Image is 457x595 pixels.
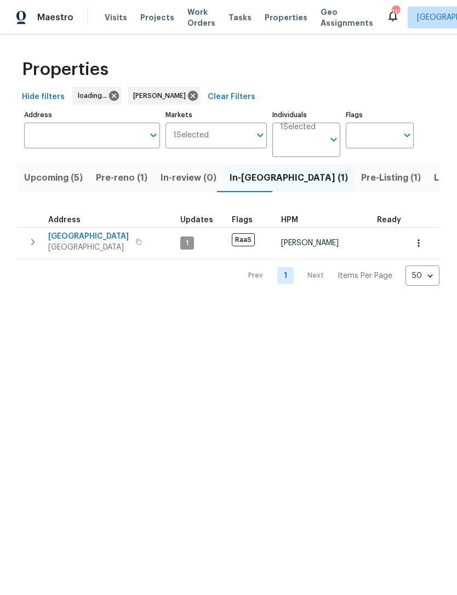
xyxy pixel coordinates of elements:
[277,267,294,284] a: Goto page 1
[253,128,268,143] button: Open
[133,90,190,101] span: [PERSON_NAME]
[338,270,392,281] p: Items Per Page
[280,123,316,132] span: 1 Selected
[165,112,267,118] label: Markets
[161,170,216,186] span: In-review (0)
[281,216,298,224] span: HPM
[203,87,260,107] button: Clear Filters
[181,239,193,248] span: 1
[361,170,421,186] span: Pre-Listing (1)
[48,216,81,224] span: Address
[232,233,255,246] span: RaaS
[72,87,121,105] div: loading...
[230,170,348,186] span: In-[GEOGRAPHIC_DATA] (1)
[96,170,147,186] span: Pre-reno (1)
[272,112,340,118] label: Individuals
[208,90,255,104] span: Clear Filters
[377,216,411,224] div: Earliest renovation start date (first business day after COE or Checkout)
[229,14,252,21] span: Tasks
[22,64,108,75] span: Properties
[24,112,160,118] label: Address
[180,216,213,224] span: Updates
[346,112,414,118] label: Flags
[405,262,439,290] div: 50
[265,12,307,23] span: Properties
[48,242,129,253] span: [GEOGRAPHIC_DATA]
[392,7,399,18] div: 110
[146,128,161,143] button: Open
[377,216,401,224] span: Ready
[22,90,65,104] span: Hide filters
[105,12,127,23] span: Visits
[18,87,69,107] button: Hide filters
[399,128,415,143] button: Open
[281,239,339,247] span: [PERSON_NAME]
[187,7,215,28] span: Work Orders
[78,90,111,101] span: loading...
[128,87,200,105] div: [PERSON_NAME]
[326,132,341,147] button: Open
[232,216,253,224] span: Flags
[24,170,83,186] span: Upcoming (5)
[140,12,174,23] span: Projects
[321,7,373,28] span: Geo Assignments
[173,131,209,140] span: 1 Selected
[37,12,73,23] span: Maestro
[238,265,439,286] nav: Pagination Navigation
[48,231,129,242] span: [GEOGRAPHIC_DATA]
